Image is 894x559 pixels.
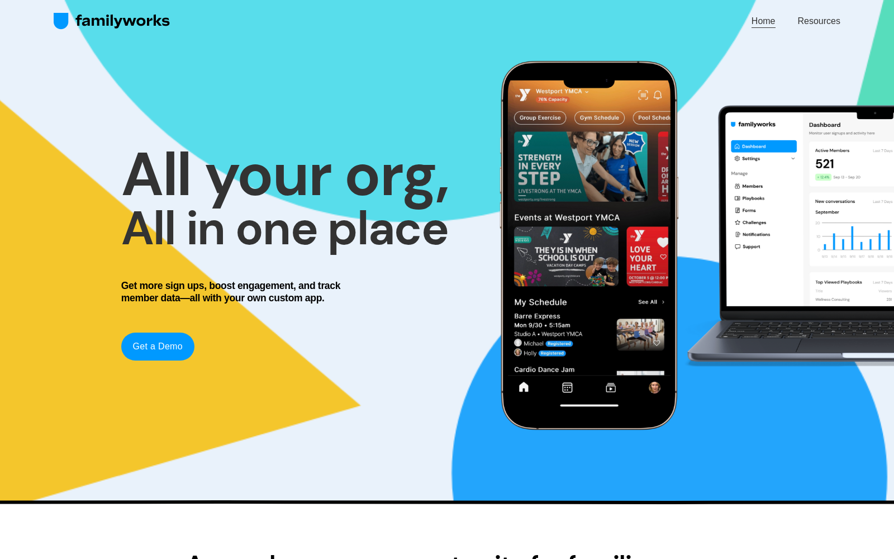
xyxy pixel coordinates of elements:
[752,14,776,29] a: Home
[121,279,349,305] h4: Get more sign ups, boost engagement, and track member data—all with your own custom app.
[121,198,448,259] strong: All in one place
[121,333,194,361] a: Get a Demo
[798,14,840,29] a: Resources
[121,135,449,214] strong: All your org,
[54,12,170,30] img: FamilyWorks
